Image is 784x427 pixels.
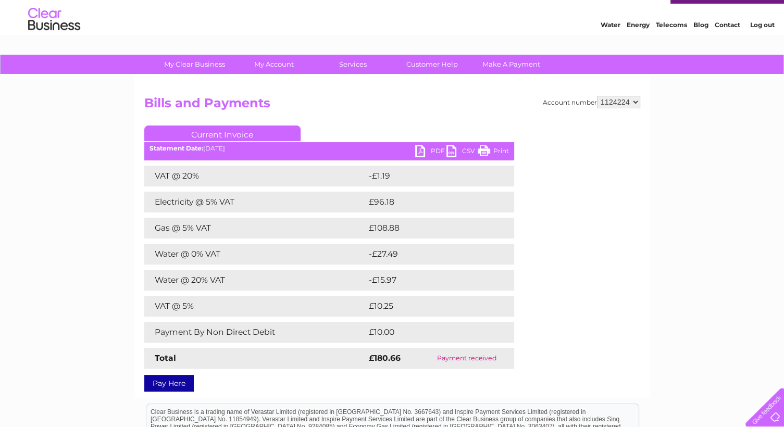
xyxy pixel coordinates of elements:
[155,353,176,363] strong: Total
[366,322,493,343] td: £10.00
[144,270,366,291] td: Water @ 20% VAT
[144,375,194,392] a: Pay Here
[144,244,366,265] td: Water @ 0% VAT
[446,145,478,160] a: CSV
[366,218,495,238] td: £108.88
[144,96,640,116] h2: Bills and Payments
[468,55,554,74] a: Make A Payment
[144,218,366,238] td: Gas @ 5% VAT
[588,5,659,18] a: 0333 014 3131
[146,6,639,51] div: Clear Business is a trading name of Verastar Limited (registered in [GEOGRAPHIC_DATA] No. 3667643...
[627,44,650,52] a: Energy
[715,44,740,52] a: Contact
[231,55,317,74] a: My Account
[150,144,203,152] b: Statement Date:
[693,44,708,52] a: Blog
[144,145,514,152] div: [DATE]
[366,296,492,317] td: £10.25
[366,166,490,186] td: -£1.19
[601,44,620,52] a: Water
[144,192,366,212] td: Electricity @ 5% VAT
[366,244,495,265] td: -£27.49
[369,353,401,363] strong: £180.66
[543,96,640,108] div: Account number
[144,296,366,317] td: VAT @ 5%
[310,55,396,74] a: Services
[656,44,687,52] a: Telecoms
[28,27,81,59] img: logo.png
[144,322,366,343] td: Payment By Non Direct Debit
[366,270,494,291] td: -£15.97
[415,145,446,160] a: PDF
[750,44,774,52] a: Log out
[144,125,301,141] a: Current Invoice
[144,166,366,186] td: VAT @ 20%
[366,192,493,212] td: £96.18
[478,145,509,160] a: Print
[420,348,514,369] td: Payment received
[389,55,475,74] a: Customer Help
[152,55,238,74] a: My Clear Business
